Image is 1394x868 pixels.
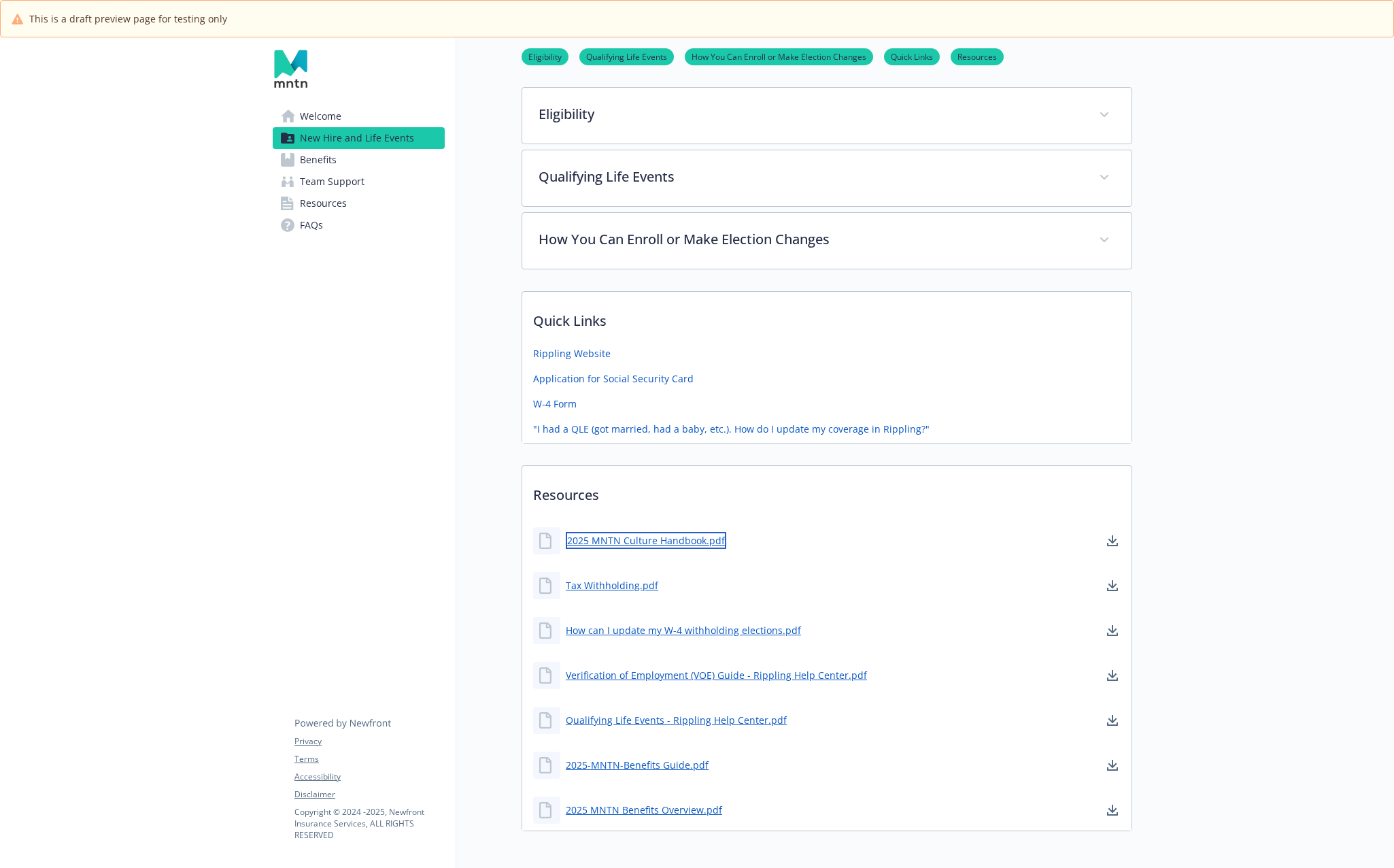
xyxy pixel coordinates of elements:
a: Accessibility [294,771,444,783]
a: Qualifying Life Events - Rippling Help Center.pdf [566,713,787,727]
a: download document [1104,622,1121,639]
a: Resources [273,193,445,214]
a: Rippling Website [533,346,611,361]
a: How You Can Enroll or Make Election Changes [685,50,873,63]
a: 2025 MNTN Culture Handbook.pdf [566,532,726,549]
p: Eligibility [539,104,1083,124]
a: 2025-MNTN-Benefits Guide.pdf [566,758,709,772]
div: Qualifying Life Events [522,150,1132,206]
p: Copyright © 2024 - 2025 , Newfront Insurance Services, ALL RIGHTS RESERVED [294,806,444,841]
span: Welcome [300,105,341,127]
a: Terms [294,753,444,765]
a: Tax Withholding.pdf [566,578,658,592]
span: Resources [300,193,347,214]
a: Quick Links [884,50,940,63]
a: Verification of Employment (VOE) Guide - Rippling Help Center.pdf [566,668,867,682]
a: download document [1104,578,1121,594]
a: Team Support [273,171,445,193]
a: Privacy [294,735,444,748]
div: How You Can Enroll or Make Election Changes [522,213,1132,269]
a: download document [1104,667,1121,684]
span: Team Support [300,171,364,193]
p: Quick Links [522,292,1132,342]
a: Welcome [273,105,445,127]
p: How You Can Enroll or Make Election Changes [539,229,1083,250]
p: Resources [522,466,1132,516]
span: FAQs [300,214,323,236]
a: How can I update my W-4 withholding elections.pdf [566,623,801,637]
a: Qualifying Life Events [579,50,674,63]
span: This is a draft preview page for testing only [29,12,227,26]
span: New Hire and Life Events [300,127,414,149]
a: "I had a QLE (got married, had a baby, etc.). How do I update my coverage in Rippling?" [533,422,930,436]
a: download document [1104,712,1121,729]
p: Qualifying Life Events [539,167,1083,187]
a: Benefits [273,149,445,171]
div: Eligibility [522,88,1132,144]
a: New Hire and Life Events [273,127,445,149]
a: 2025 MNTN Benefits Overview.pdf [566,803,722,817]
a: download document [1104,757,1121,773]
a: W-4 Form [533,397,577,411]
a: download document [1104,802,1121,818]
a: Application for Social Security Card [533,371,694,386]
a: Disclaimer [294,788,444,801]
a: Eligibility [522,50,568,63]
a: FAQs [273,214,445,236]
a: download document [1104,533,1121,549]
a: Resources [951,50,1004,63]
span: Benefits [300,149,337,171]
